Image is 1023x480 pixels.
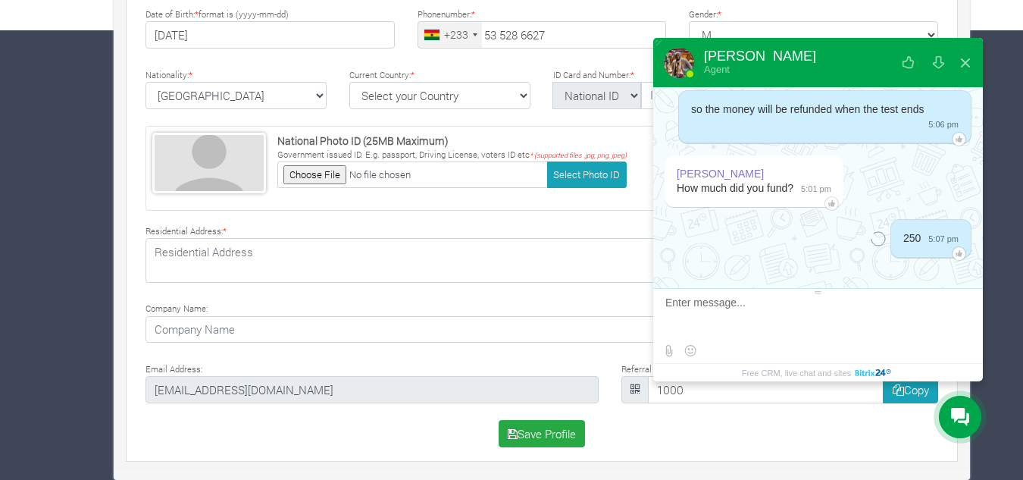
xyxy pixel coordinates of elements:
[659,341,678,360] label: Send file
[553,69,634,82] label: ID Card and Number:
[349,69,415,82] label: Current Country:
[903,232,921,244] span: 250
[499,420,586,447] button: Save Profile
[793,181,831,196] span: 5:01 pm
[952,45,979,81] button: Close widget
[145,225,227,238] label: Residential Address:
[742,364,894,381] a: Free CRM, live chat and sites
[921,231,959,246] span: 5:07 pm
[418,21,667,49] input: Phone Number
[547,162,627,188] button: Select Photo ID
[145,69,192,82] label: Nationality:
[444,27,468,42] div: +233
[621,363,745,376] label: Referral Code:
[277,149,627,162] p: Government issued ID. E.g. passport, Driving License, voters ID etc
[742,364,851,381] span: Free CRM, live chat and sites
[689,8,721,21] label: Gender:
[883,376,938,403] button: Copy
[924,45,952,81] button: Download conversation history
[680,341,699,360] button: Select emoticon
[418,22,482,48] div: Ghana (Gaana): +233
[895,45,922,81] button: Rate our service
[145,21,395,49] input: Type Date of Birth (YYYY-MM-DD)
[145,8,289,21] label: Date of Birth: format is (yyyy-mm-dd)
[641,82,734,109] input: ID Number
[704,63,816,76] div: Agent
[145,303,208,315] label: Company Name:
[677,167,764,181] div: [PERSON_NAME]
[921,117,959,131] span: 5:06 pm
[704,49,816,63] div: [PERSON_NAME]
[277,133,449,148] strong: National Photo ID (25MB Maximum)
[145,363,202,376] label: Email Address:
[418,8,475,21] label: Phonenumber:
[145,316,938,344] input: Company Name
[530,151,627,159] i: * (supported files .jpg, png, jpeg)
[677,182,793,194] span: How much did you fund?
